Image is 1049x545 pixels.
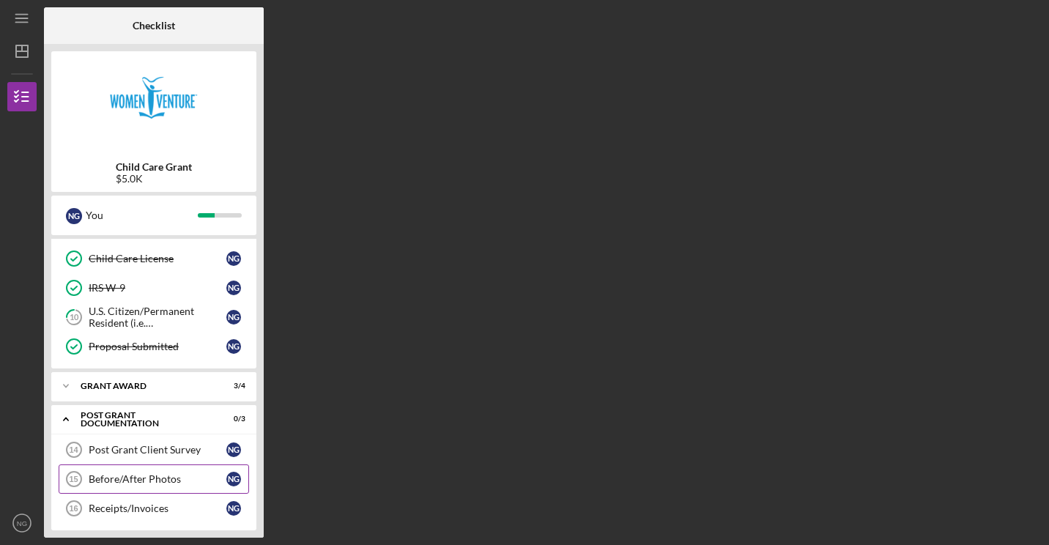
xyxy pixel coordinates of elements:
a: IRS W-9NG [59,273,249,303]
b: Checklist [133,20,175,31]
div: Proposal Submitted [89,341,226,352]
div: N G [226,442,241,457]
a: 15Before/After PhotosNG [59,464,249,494]
div: IRS W-9 [89,282,226,294]
div: N G [226,501,241,516]
div: N G [226,251,241,266]
div: U.S. Citizen/Permanent Resident (i.e. [DEMOGRAPHIC_DATA])? [89,305,226,329]
a: Child Care LicenseNG [59,244,249,273]
b: Child Care Grant [116,161,192,173]
div: N G [226,339,241,354]
div: Grant Award [81,382,209,390]
div: $5.0K [116,173,192,185]
img: Product logo [51,59,256,147]
button: NG [7,508,37,538]
tspan: 16 [69,504,78,513]
div: Child Care License [89,253,226,264]
tspan: 14 [69,445,78,454]
div: N G [66,208,82,224]
div: 3 / 4 [219,382,245,390]
a: Proposal SubmittedNG [59,332,249,361]
div: Before/After Photos [89,473,226,485]
div: N G [226,472,241,486]
tspan: 15 [69,475,78,483]
text: NG [17,519,27,527]
a: 14Post Grant Client SurveyNG [59,435,249,464]
div: N G [226,310,241,325]
div: Post Grant Client Survey [89,444,226,456]
div: 0 / 3 [219,415,245,423]
div: Receipts/Invoices [89,503,226,514]
a: 10U.S. Citizen/Permanent Resident (i.e. [DEMOGRAPHIC_DATA])?NG [59,303,249,332]
tspan: 10 [70,313,79,322]
a: 16Receipts/InvoicesNG [59,494,249,523]
div: N G [226,281,241,295]
div: Post Grant Documentation [81,411,209,428]
div: You [86,203,198,228]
